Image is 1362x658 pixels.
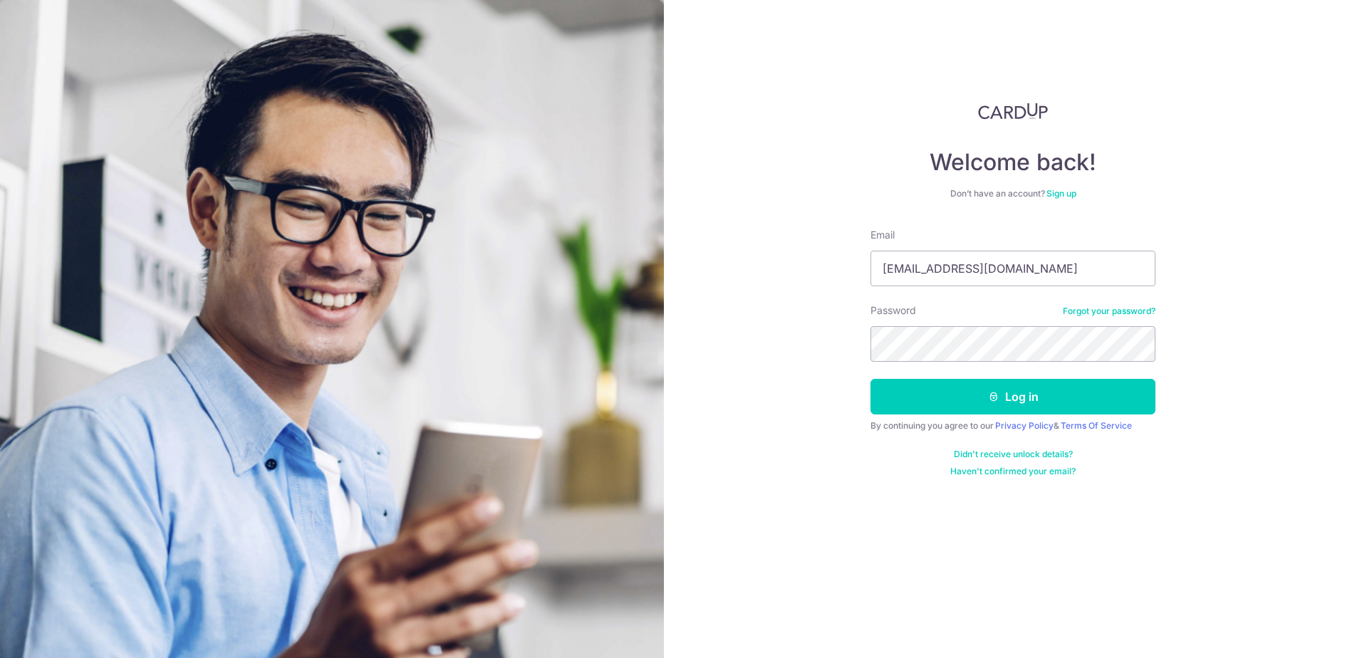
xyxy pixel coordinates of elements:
[1063,305,1155,317] a: Forgot your password?
[870,188,1155,199] div: Don’t have an account?
[1046,188,1076,199] a: Sign up
[870,148,1155,177] h4: Welcome back!
[995,420,1054,431] a: Privacy Policy
[870,251,1155,286] input: Enter your Email
[870,228,895,242] label: Email
[954,449,1073,460] a: Didn't receive unlock details?
[978,103,1048,120] img: CardUp Logo
[1061,420,1132,431] a: Terms Of Service
[870,379,1155,414] button: Log in
[870,420,1155,432] div: By continuing you agree to our &
[950,466,1076,477] a: Haven't confirmed your email?
[870,303,916,318] label: Password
